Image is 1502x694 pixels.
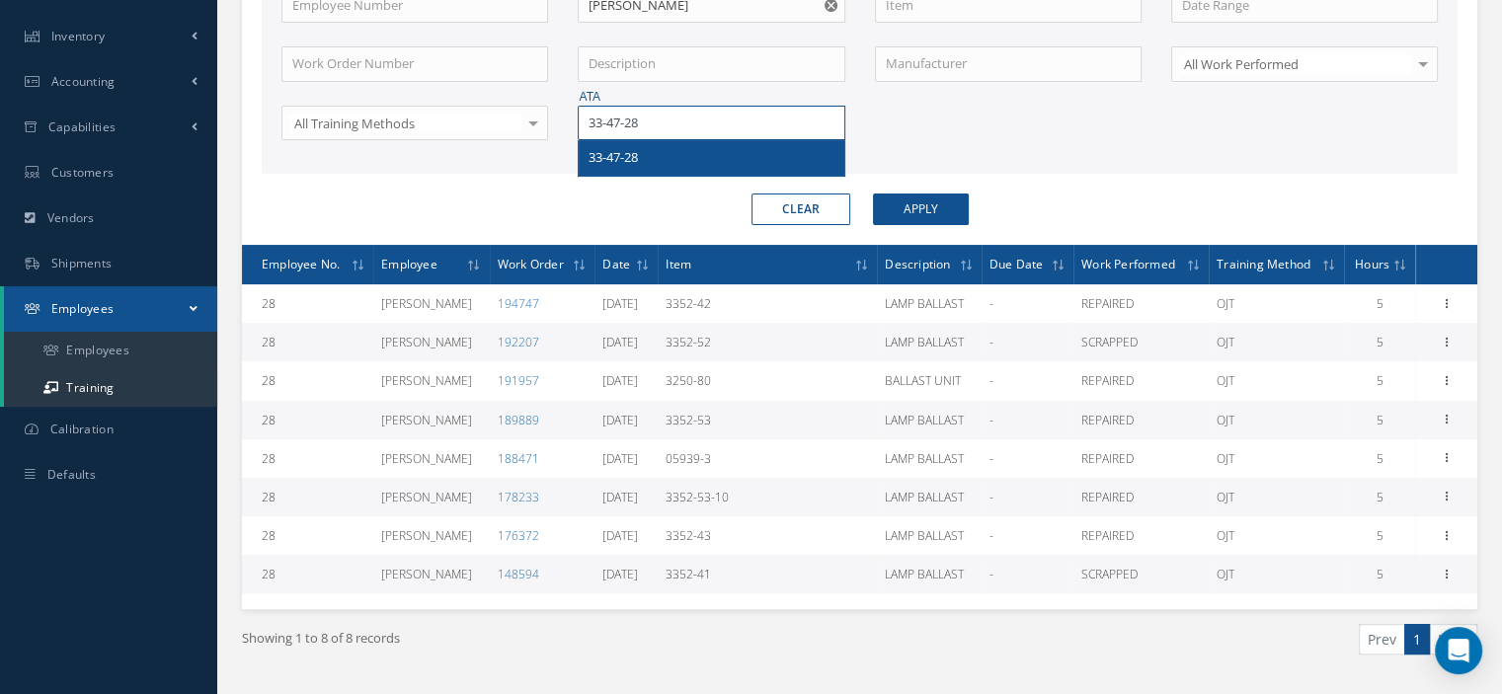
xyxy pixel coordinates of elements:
[1209,439,1344,478] td: OJT
[989,254,1044,272] span: Due Date
[242,555,373,593] td: 28
[289,114,521,133] span: All Training Methods
[877,361,982,400] td: BALLAST UNIT
[1344,478,1415,516] td: 5
[1435,627,1482,674] div: Open Intercom Messenger
[498,372,539,389] a: 191957
[877,516,982,555] td: LAMP BALLAST
[498,412,539,428] a: 189889
[885,254,950,272] span: Description
[982,401,1073,439] td: -
[242,401,373,439] td: 28
[982,516,1073,555] td: -
[373,439,489,478] td: [PERSON_NAME]
[658,401,877,439] td: 3352-53
[594,478,658,516] td: [DATE]
[281,46,548,82] input: Work Order Number
[1073,401,1209,439] td: REPAIRED
[594,555,658,593] td: [DATE]
[498,450,539,467] a: 188471
[373,555,489,593] td: [PERSON_NAME]
[1344,516,1415,555] td: 5
[982,478,1073,516] td: -
[51,73,116,90] span: Accounting
[1209,478,1344,516] td: OJT
[1209,516,1344,555] td: OJT
[875,46,1142,82] input: Manufacturer
[578,106,844,141] input: ATA
[1073,516,1209,555] td: REPAIRED
[1209,361,1344,400] td: OJT
[373,284,489,323] td: [PERSON_NAME]
[877,401,982,439] td: LAMP BALLAST
[658,516,877,555] td: 3352-43
[51,164,115,181] span: Customers
[1209,284,1344,323] td: OJT
[4,286,217,332] a: Employees
[658,284,877,323] td: 3352-42
[47,466,96,483] span: Defaults
[982,555,1073,593] td: -
[47,209,95,226] span: Vendors
[658,361,877,400] td: 3250-80
[242,284,373,323] td: 28
[877,323,982,361] td: LAMP BALLAST
[579,88,844,106] label: ATA
[262,254,340,272] span: Employee No.
[1209,401,1344,439] td: OJT
[498,566,539,582] a: 148594
[51,255,113,271] span: Shipments
[1404,624,1430,655] a: 1
[1073,361,1209,400] td: REPAIRED
[1344,439,1415,478] td: 5
[373,516,489,555] td: [PERSON_NAME]
[658,439,877,478] td: 05939-3
[982,284,1073,323] td: -
[381,254,437,272] span: Employee
[594,361,658,400] td: [DATE]
[373,478,489,516] td: [PERSON_NAME]
[578,46,844,82] input: Description
[1344,555,1415,593] td: 5
[1073,323,1209,361] td: SCRAPPED
[1209,323,1344,361] td: OJT
[1073,439,1209,478] td: REPAIRED
[982,439,1073,478] td: -
[1344,361,1415,400] td: 5
[982,361,1073,400] td: -
[1217,254,1310,272] span: Training Method
[658,555,877,593] td: 3352-41
[877,478,982,516] td: LAMP BALLAST
[373,323,489,361] td: [PERSON_NAME]
[48,118,117,135] span: Capabilities
[1344,323,1415,361] td: 5
[373,361,489,400] td: [PERSON_NAME]
[1179,54,1411,74] span: All Work Performed
[877,439,982,478] td: LAMP BALLAST
[227,624,860,670] div: Showing 1 to 8 of 8 records
[1209,555,1344,593] td: OJT
[242,516,373,555] td: 28
[877,555,982,593] td: LAMP BALLAST
[594,516,658,555] td: [DATE]
[658,323,877,361] td: 3352-52
[1081,254,1175,272] span: Work Performed
[594,284,658,323] td: [DATE]
[594,401,658,439] td: [DATE]
[51,300,115,317] span: Employees
[498,334,539,350] a: 192207
[1073,284,1209,323] td: REPAIRED
[873,193,969,225] button: Apply
[50,421,114,437] span: Calibration
[242,478,373,516] td: 28
[498,489,539,505] a: 178233
[658,478,877,516] td: 3352-53-10
[751,193,850,225] button: Clear
[4,332,217,369] a: Employees
[602,254,630,272] span: Date
[1344,284,1415,323] td: 5
[666,254,691,272] span: Item
[1073,478,1209,516] td: REPAIRED
[1355,254,1389,272] span: Hours
[589,148,638,166] span: 33-47-28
